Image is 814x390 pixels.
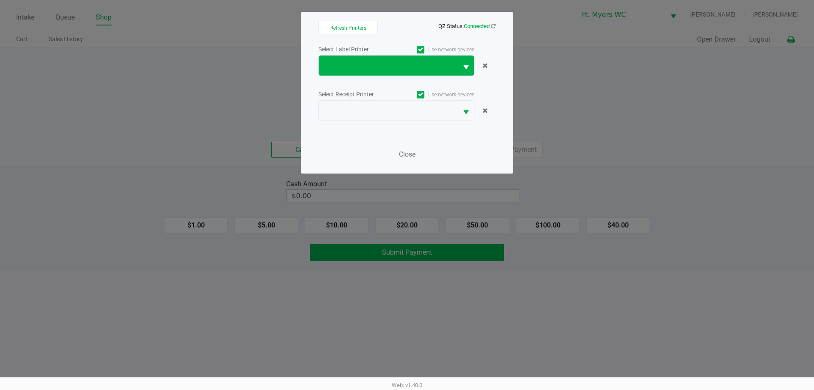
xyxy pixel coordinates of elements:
[330,25,366,31] span: Refresh Printers
[458,101,474,121] button: Select
[438,23,496,29] span: QZ Status:
[464,23,490,29] span: Connected
[396,91,474,98] label: Use network devices
[458,56,474,76] button: Select
[318,45,396,54] div: Select Label Printer
[394,146,420,163] button: Close
[399,150,415,158] span: Close
[318,21,378,34] button: Refresh Printers
[396,46,474,53] label: Use network devices
[318,90,396,99] div: Select Receipt Printer
[392,382,422,388] span: Web: v1.40.0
